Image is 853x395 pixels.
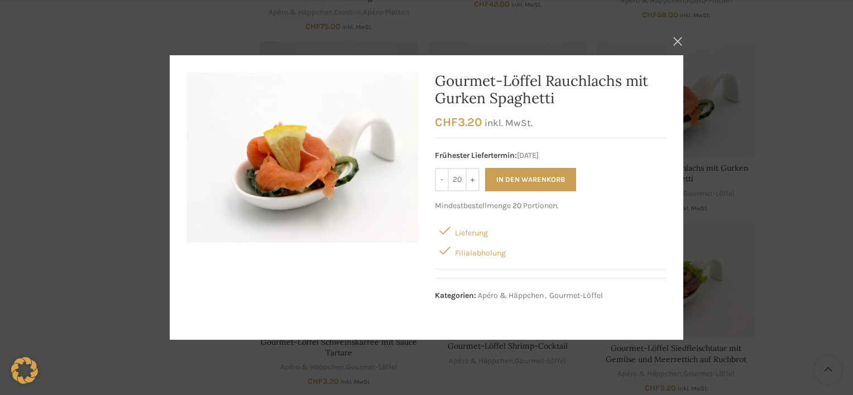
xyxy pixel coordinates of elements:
[435,168,449,191] input: -
[435,220,667,240] div: Lieferung
[435,240,667,261] div: Filialabholung
[549,291,603,300] a: Gourmet-Löffel
[435,150,667,162] span: [DATE]
[466,168,480,191] input: +
[435,151,517,160] span: Frühester Liefertermin:
[435,200,667,212] div: Mindestbestellmenge 20 Portionen.
[435,71,648,107] a: Gourmet-Löffel Rauchlachs mit Gurken Spaghetti
[664,27,692,55] button: ×
[435,115,458,129] span: CHF
[435,115,482,129] bdi: 3.20
[186,72,418,243] div: 1 / 2
[545,290,547,302] span: ,
[478,291,544,300] a: Apéro & Häppchen
[485,168,576,191] button: In den Warenkorb
[449,168,466,191] input: Produktmenge
[485,117,533,128] small: inkl. MwSt.
[186,72,418,243] img: Party_Loeffel_Lachs_05
[435,291,476,300] span: Kategorien:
